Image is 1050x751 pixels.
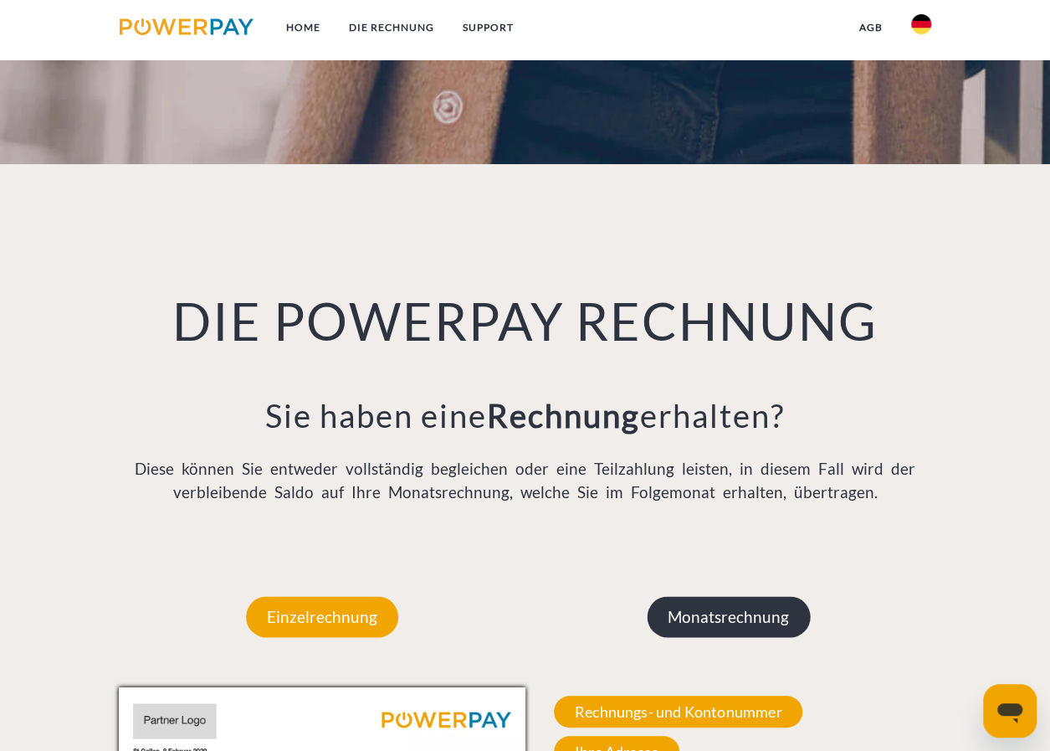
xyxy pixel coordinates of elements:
[983,684,1037,738] iframe: Schaltfläche zum Öffnen des Messaging-Fensters
[119,290,932,354] h1: DIE POWERPAY RECHNUNG
[120,18,254,35] img: logo-powerpay.svg
[119,396,932,436] h3: Sie haben eine erhalten?
[448,13,527,43] a: SUPPORT
[647,596,810,636] p: Monatsrechnung
[845,13,897,43] a: agb
[911,14,931,34] img: de
[271,13,334,43] a: Home
[487,396,640,435] b: Rechnung
[119,457,932,505] p: Diese können Sie entweder vollständig begleichen oder eine Teilzahlung leisten, in diesem Fall wi...
[246,596,398,636] p: Einzelrechnung
[554,696,803,728] span: Rechnungs- und Kontonummer
[334,13,448,43] a: DIE RECHNUNG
